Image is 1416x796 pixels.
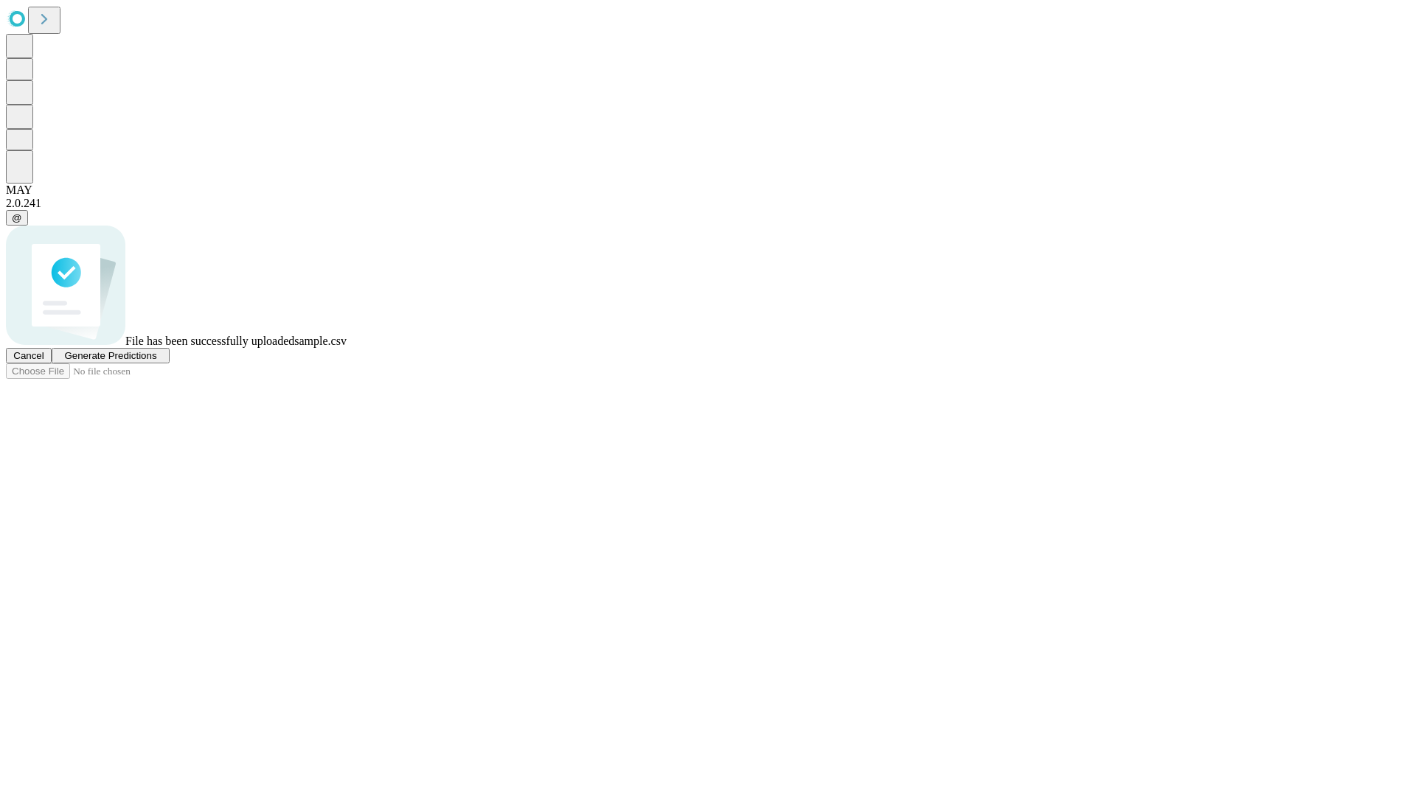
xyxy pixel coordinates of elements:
span: sample.csv [294,335,347,347]
div: MAY [6,184,1410,197]
button: @ [6,210,28,226]
button: Cancel [6,348,52,363]
span: Cancel [13,350,44,361]
button: Generate Predictions [52,348,170,363]
span: File has been successfully uploaded [125,335,294,347]
div: 2.0.241 [6,197,1410,210]
span: @ [12,212,22,223]
span: Generate Predictions [64,350,156,361]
